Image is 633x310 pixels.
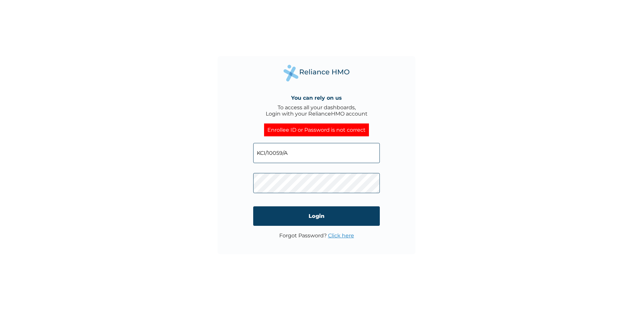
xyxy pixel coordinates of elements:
[284,65,349,82] img: Reliance Health's Logo
[266,104,368,117] div: To access all your dashboards, Login with your RelianceHMO account
[291,95,342,101] h4: You can rely on us
[279,232,354,239] p: Forgot Password?
[253,143,380,163] input: Email address or HMO ID
[253,206,380,226] input: Login
[264,123,369,136] div: Enrollee ID or Password is not correct
[328,232,354,239] a: Click here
